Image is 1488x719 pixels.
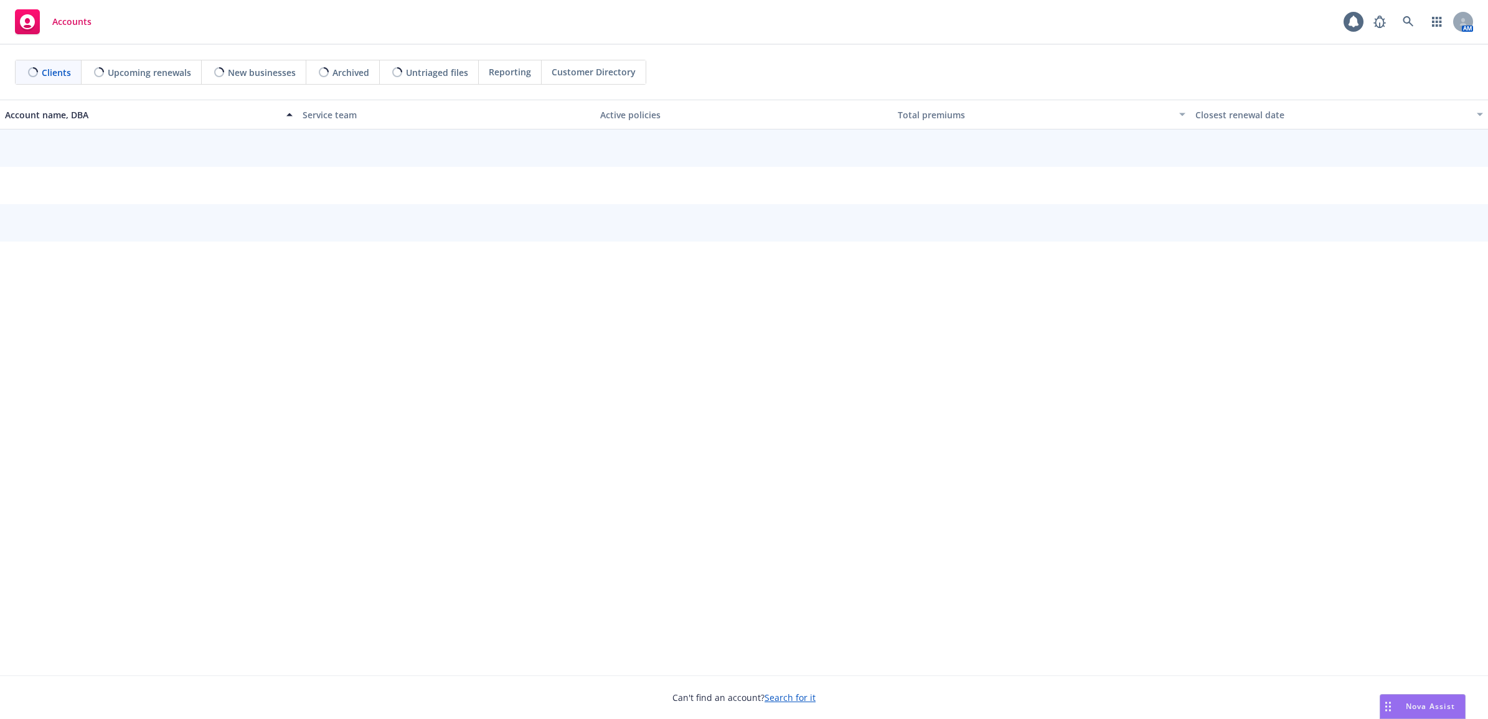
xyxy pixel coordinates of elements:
span: Archived [332,66,369,79]
div: Active policies [600,108,888,121]
a: Search [1396,9,1421,34]
div: Total premiums [898,108,1172,121]
button: Closest renewal date [1190,100,1488,129]
span: Upcoming renewals [108,66,191,79]
button: Nova Assist [1380,694,1466,719]
span: Untriaged files [406,66,468,79]
div: Drag to move [1380,695,1396,718]
button: Total premiums [893,100,1190,129]
button: Service team [298,100,595,129]
span: New businesses [228,66,296,79]
span: Clients [42,66,71,79]
span: Customer Directory [552,65,636,78]
a: Accounts [10,4,97,39]
button: Active policies [595,100,893,129]
a: Switch app [1424,9,1449,34]
div: Service team [303,108,590,121]
a: Report a Bug [1367,9,1392,34]
div: Closest renewal date [1195,108,1469,121]
span: Reporting [489,65,531,78]
span: Nova Assist [1406,701,1455,712]
a: Search for it [765,692,816,703]
span: Accounts [52,17,92,27]
span: Can't find an account? [672,691,816,704]
div: Account name, DBA [5,108,279,121]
